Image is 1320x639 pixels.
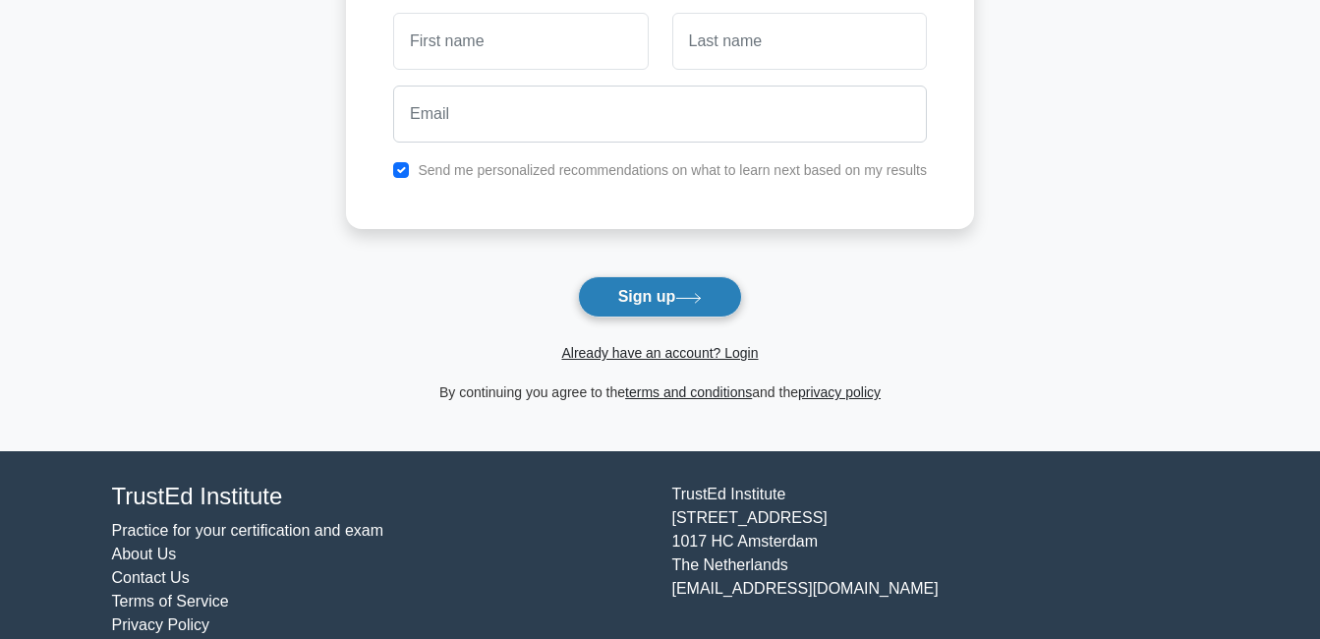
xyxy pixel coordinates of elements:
[393,86,927,143] input: Email
[334,380,986,404] div: By continuing you agree to the and the
[112,522,384,539] a: Practice for your certification and exam
[112,569,190,586] a: Contact Us
[625,384,752,400] a: terms and conditions
[578,276,743,318] button: Sign up
[112,483,649,511] h4: TrustEd Institute
[561,345,758,361] a: Already have an account? Login
[112,593,229,610] a: Terms of Service
[112,616,210,633] a: Privacy Policy
[672,13,927,70] input: Last name
[418,162,927,178] label: Send me personalized recommendations on what to learn next based on my results
[798,384,881,400] a: privacy policy
[112,546,177,562] a: About Us
[393,13,648,70] input: First name
[660,483,1221,637] div: TrustEd Institute [STREET_ADDRESS] 1017 HC Amsterdam The Netherlands [EMAIL_ADDRESS][DOMAIN_NAME]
